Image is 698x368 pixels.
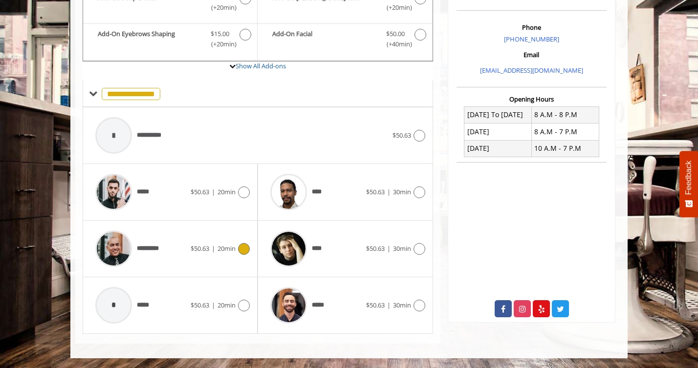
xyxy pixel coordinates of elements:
b: Add-On Facial [272,29,376,49]
span: (+20min ) [206,2,235,13]
td: [DATE] [464,140,532,157]
a: [PHONE_NUMBER] [504,35,559,43]
span: 20min [218,244,236,253]
span: | [387,244,391,253]
span: 20min [218,301,236,309]
span: $50.63 [191,187,209,196]
h3: Phone [459,24,604,31]
span: 30min [393,244,411,253]
td: 10 A.M - 7 P.M [531,140,599,157]
span: | [212,187,215,196]
span: $50.63 [191,244,209,253]
span: (+20min ) [381,2,410,13]
span: $50.63 [393,131,411,140]
span: $15.00 [211,29,229,39]
td: [DATE] To [DATE] [464,106,532,123]
span: | [212,244,215,253]
span: 30min [393,301,411,309]
span: 30min [393,187,411,196]
span: $50.63 [366,187,385,196]
span: $50.63 [366,301,385,309]
span: | [212,301,215,309]
h3: Opening Hours [457,96,607,102]
span: 20min [218,187,236,196]
td: [DATE] [464,123,532,140]
span: | [387,301,391,309]
label: Add-On Eyebrows Shaping [88,29,252,52]
span: $50.63 [366,244,385,253]
span: (+20min ) [206,39,235,49]
h3: Email [459,51,604,58]
td: 8 A.M - 8 P.M [531,106,599,123]
span: | [387,187,391,196]
a: Show All Add-ons [236,61,286,70]
span: $50.00 [386,29,405,39]
span: (+40min ) [381,39,410,49]
button: Feedback - Show survey [679,151,698,217]
td: 8 A.M - 7 P.M [531,123,599,140]
span: $50.63 [191,301,209,309]
span: Feedback [684,161,693,195]
label: Add-On Facial [262,29,427,52]
a: [EMAIL_ADDRESS][DOMAIN_NAME] [480,66,583,75]
b: Add-On Eyebrows Shaping [98,29,201,49]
